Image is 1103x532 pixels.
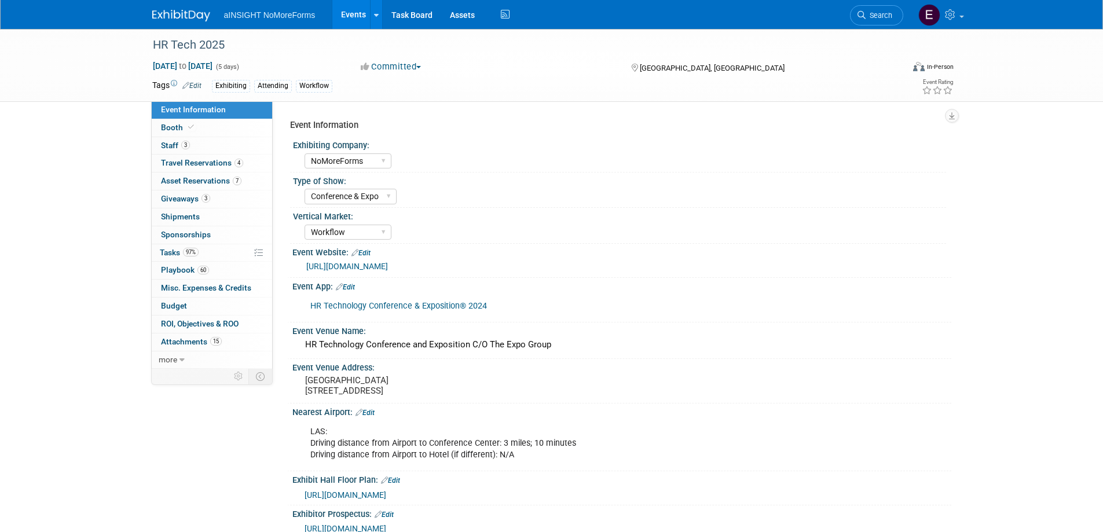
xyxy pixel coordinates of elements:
a: Edit [356,409,375,417]
div: Event Format [835,60,954,78]
a: more [152,351,272,369]
span: (5 days) [215,63,239,71]
span: 7 [233,177,241,185]
a: Budget [152,298,272,315]
span: Attachments [161,337,222,346]
span: 3 [201,194,210,203]
span: 3 [181,141,190,149]
div: Nearest Airport: [292,403,951,419]
pre: [GEOGRAPHIC_DATA] [STREET_ADDRESS] [305,375,554,396]
span: 97% [183,248,199,256]
span: Event Information [161,105,226,114]
td: Personalize Event Tab Strip [229,369,249,384]
span: ROI, Objectives & ROO [161,319,239,328]
span: aINSIGHT NoMoreForms [224,10,316,20]
a: Edit [182,82,201,90]
img: Format-Inperson.png [913,62,925,71]
span: Asset Reservations [161,176,241,185]
a: ROI, Objectives & ROO [152,315,272,333]
div: Vertical Market: [293,208,946,222]
div: LAS: Driving distance from Airport to Conference Center: 3 miles; 10 minutes Driving distance fro... [302,420,824,467]
a: Search [850,5,903,25]
a: Edit [351,249,371,257]
a: Booth [152,119,272,137]
a: Edit [381,476,400,485]
span: Sponsorships [161,230,211,239]
div: HR Tech 2025 [149,35,886,56]
span: Shipments [161,212,200,221]
div: Event Rating [922,79,953,85]
div: In-Person [926,63,954,71]
td: Tags [152,79,201,93]
span: Staff [161,141,190,150]
span: [DATE] [DATE] [152,61,213,71]
a: Asset Reservations7 [152,173,272,190]
div: Exhibiting [212,80,250,92]
i: Booth reservation complete [188,124,194,130]
span: 15 [210,337,222,346]
span: Misc. Expenses & Credits [161,283,251,292]
span: [GEOGRAPHIC_DATA], [GEOGRAPHIC_DATA] [640,64,785,72]
a: Event Information [152,101,272,119]
img: Eric Guimond [918,4,940,26]
div: Exhibit Hall Floor Plan: [292,471,951,486]
span: Travel Reservations [161,158,243,167]
span: Budget [161,301,187,310]
a: Playbook60 [152,262,272,279]
div: Event Venue Name: [292,322,951,337]
span: Search [866,11,892,20]
div: Event Venue Address: [292,359,951,373]
a: Edit [336,283,355,291]
button: Committed [357,61,426,73]
span: 4 [234,159,243,167]
a: Tasks97% [152,244,272,262]
td: Toggle Event Tabs [248,369,272,384]
a: [URL][DOMAIN_NAME] [306,262,388,271]
span: Tasks [160,248,199,257]
a: Sponsorships [152,226,272,244]
div: Exhibiting Company: [293,137,946,151]
div: Event Website: [292,244,951,259]
a: Giveaways3 [152,190,272,208]
a: Edit [375,511,394,519]
span: Playbook [161,265,209,274]
a: Travel Reservations4 [152,155,272,172]
a: Shipments [152,208,272,226]
div: Attending [254,80,292,92]
div: Workflow [296,80,332,92]
a: [URL][DOMAIN_NAME] [305,490,386,500]
a: Misc. Expenses & Credits [152,280,272,297]
a: HR Technology Conference & Exposition® 2024 [310,301,487,311]
span: 60 [197,266,209,274]
div: Event Information [290,119,943,131]
div: Event App: [292,278,951,293]
span: Booth [161,123,196,132]
span: to [177,61,188,71]
a: Attachments15 [152,333,272,351]
div: Exhibitor Prospectus: [292,505,951,520]
span: Giveaways [161,194,210,203]
div: Type of Show: [293,173,946,187]
img: ExhibitDay [152,10,210,21]
div: HR Technology Conference and Exposition C/O The Expo Group [301,336,943,354]
a: Staff3 [152,137,272,155]
span: more [159,355,177,364]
